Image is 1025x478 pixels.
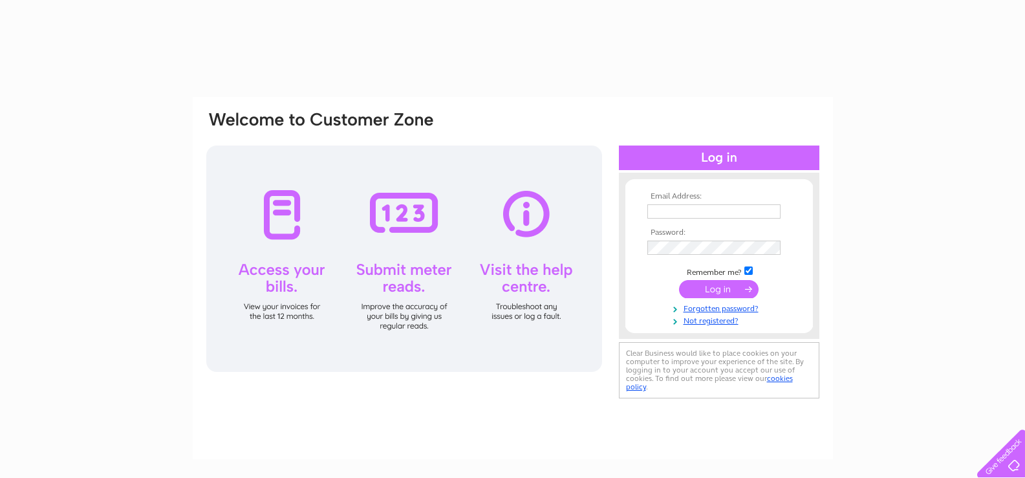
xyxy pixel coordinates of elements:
a: Not registered? [647,314,794,326]
td: Remember me? [644,265,794,277]
a: cookies policy [626,374,793,391]
th: Password: [644,228,794,237]
a: Forgotten password? [647,301,794,314]
th: Email Address: [644,192,794,201]
div: Clear Business would like to place cookies on your computer to improve your experience of the sit... [619,342,819,398]
input: Submit [679,280,759,298]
